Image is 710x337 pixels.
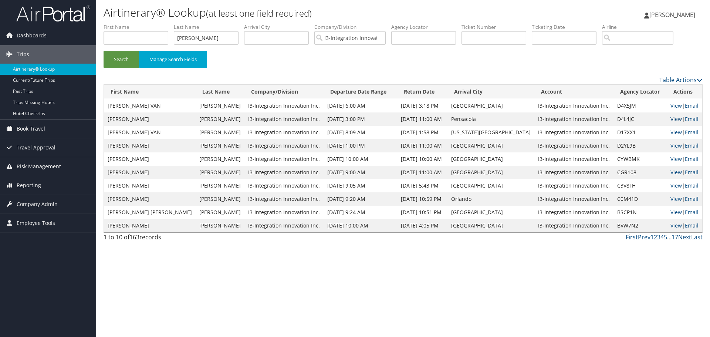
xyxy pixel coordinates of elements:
a: [PERSON_NAME] [644,4,703,26]
a: First [626,233,638,241]
span: Trips [17,45,29,64]
td: [GEOGRAPHIC_DATA] [447,152,534,166]
td: CYWBMK [613,152,667,166]
th: Return Date: activate to sort column ascending [397,85,447,99]
td: D17XX1 [613,126,667,139]
td: | [667,219,702,232]
td: CGR108 [613,166,667,179]
a: View [670,209,682,216]
td: I3-Integration Innovation Inc. [244,126,324,139]
td: I3-Integration Innovation Inc. [244,166,324,179]
td: [US_STATE][GEOGRAPHIC_DATA] [447,126,534,139]
span: Travel Approval [17,138,55,157]
td: Orlando [447,192,534,206]
th: Account: activate to sort column ascending [534,85,613,99]
a: Email [685,102,699,109]
span: Reporting [17,176,41,195]
td: [PERSON_NAME] [104,219,196,232]
a: Email [685,209,699,216]
label: Agency Locator [391,23,461,31]
td: | [667,139,702,152]
button: Search [104,51,139,68]
a: Email [685,155,699,162]
td: | [667,126,702,139]
td: [DATE] 10:00 AM [324,152,397,166]
td: [DATE] 11:00 AM [397,166,447,179]
td: [DATE] 1:00 PM [324,139,397,152]
td: | [667,179,702,192]
a: Email [685,182,699,189]
td: I3-Integration Innovation Inc. [244,99,324,112]
label: Airline [602,23,679,31]
td: [PERSON_NAME] [196,99,244,112]
td: [DATE] 8:09 AM [324,126,397,139]
a: 3 [657,233,660,241]
td: D4L4JC [613,112,667,126]
a: View [670,222,682,229]
a: View [670,169,682,176]
th: Last Name: activate to sort column ascending [196,85,244,99]
td: I3-Integration Innovation Inc. [244,192,324,206]
a: 1 [650,233,654,241]
button: Manage Search Fields [139,51,207,68]
td: | [667,166,702,179]
th: Departure Date Range: activate to sort column ascending [324,85,397,99]
a: Email [685,222,699,229]
label: Ticket Number [461,23,532,31]
td: [DATE] 10:51 PM [397,206,447,219]
span: [PERSON_NAME] [649,11,695,19]
td: I3-Integration Innovation Inc. [244,179,324,192]
td: [DATE] 3:18 PM [397,99,447,112]
td: I3-Integration Innovation Inc. [534,192,613,206]
label: Last Name [174,23,244,31]
th: First Name: activate to sort column ascending [104,85,196,99]
td: I3-Integration Innovation Inc. [534,99,613,112]
a: Email [685,142,699,149]
th: Company/Division [244,85,324,99]
th: Agency Locator: activate to sort column ascending [613,85,667,99]
td: [DATE] 3:00 PM [324,112,397,126]
td: | [667,152,702,166]
a: 4 [660,233,664,241]
td: [PERSON_NAME] [104,179,196,192]
td: I3-Integration Innovation Inc. [534,139,613,152]
td: I3-Integration Innovation Inc. [244,219,324,232]
td: [DATE] 11:00 AM [397,112,447,126]
td: Pensacola [447,112,534,126]
a: View [670,142,682,149]
td: [PERSON_NAME] [104,112,196,126]
small: (at least one field required) [206,7,312,19]
span: 163 [129,233,139,241]
td: [DATE] 9:00 AM [324,166,397,179]
td: [PERSON_NAME] [104,139,196,152]
label: First Name [104,23,174,31]
td: [DATE] 10:59 PM [397,192,447,206]
a: Email [685,115,699,122]
td: [GEOGRAPHIC_DATA] [447,219,534,232]
td: I3-Integration Innovation Inc. [244,206,324,219]
td: BVW7N2 [613,219,667,232]
td: [GEOGRAPHIC_DATA] [447,166,534,179]
td: [PERSON_NAME] [196,126,244,139]
td: [DATE] 10:00 AM [397,152,447,166]
td: | [667,112,702,126]
a: 17 [672,233,678,241]
td: I3-Integration Innovation Inc. [534,179,613,192]
td: I3-Integration Innovation Inc. [244,112,324,126]
td: [PERSON_NAME] [196,219,244,232]
td: [PERSON_NAME] [196,166,244,179]
td: [DATE] 4:05 PM [397,219,447,232]
a: View [670,102,682,109]
td: C3V8FH [613,179,667,192]
td: I3-Integration Innovation Inc. [534,126,613,139]
td: [DATE] 6:00 AM [324,99,397,112]
td: [PERSON_NAME] VAN [104,126,196,139]
td: [PERSON_NAME] [104,192,196,206]
span: Dashboards [17,26,47,45]
td: [DATE] 9:05 AM [324,179,397,192]
span: Employee Tools [17,214,55,232]
td: [GEOGRAPHIC_DATA] [447,179,534,192]
td: [PERSON_NAME] [104,152,196,166]
a: Next [678,233,691,241]
td: [PERSON_NAME] [196,112,244,126]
